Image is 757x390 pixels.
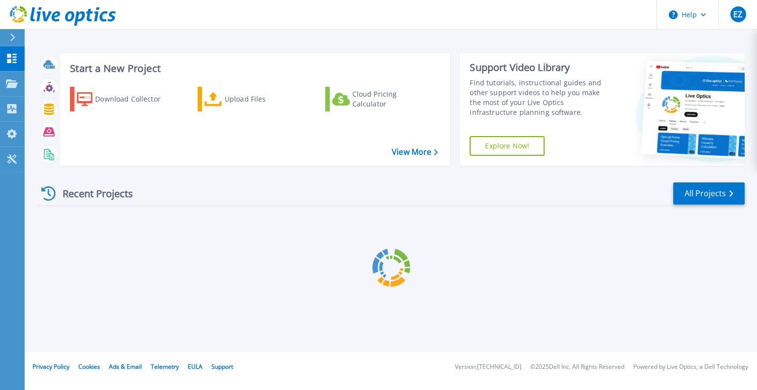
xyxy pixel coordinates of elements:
div: Recent Projects [38,181,146,206]
li: © 2025 Dell Inc. All Rights Reserved [530,364,624,370]
a: EULA [188,362,203,371]
a: Privacy Policy [33,362,69,371]
div: Cloud Pricing Calculator [352,89,431,109]
div: Download Collector [95,89,174,109]
a: Telemetry [151,362,179,371]
li: Version: [TECHNICAL_ID] [455,364,521,370]
a: Support [211,362,233,371]
h3: Start a New Project [70,63,438,74]
a: Upload Files [198,87,308,111]
a: Explore Now! [470,136,545,156]
a: All Projects [673,182,745,205]
a: Ads & Email [109,362,142,371]
div: Find tutorials, instructional guides and other support videos to help you make the most of your L... [470,78,613,117]
div: Support Video Library [470,61,613,74]
li: Powered by Live Optics, a Dell Technology [633,364,748,370]
span: EZ [733,10,742,18]
a: Cookies [78,362,100,371]
a: Download Collector [70,87,180,111]
div: Upload Files [225,89,304,109]
a: View More [392,147,438,157]
a: Cloud Pricing Calculator [325,87,435,111]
